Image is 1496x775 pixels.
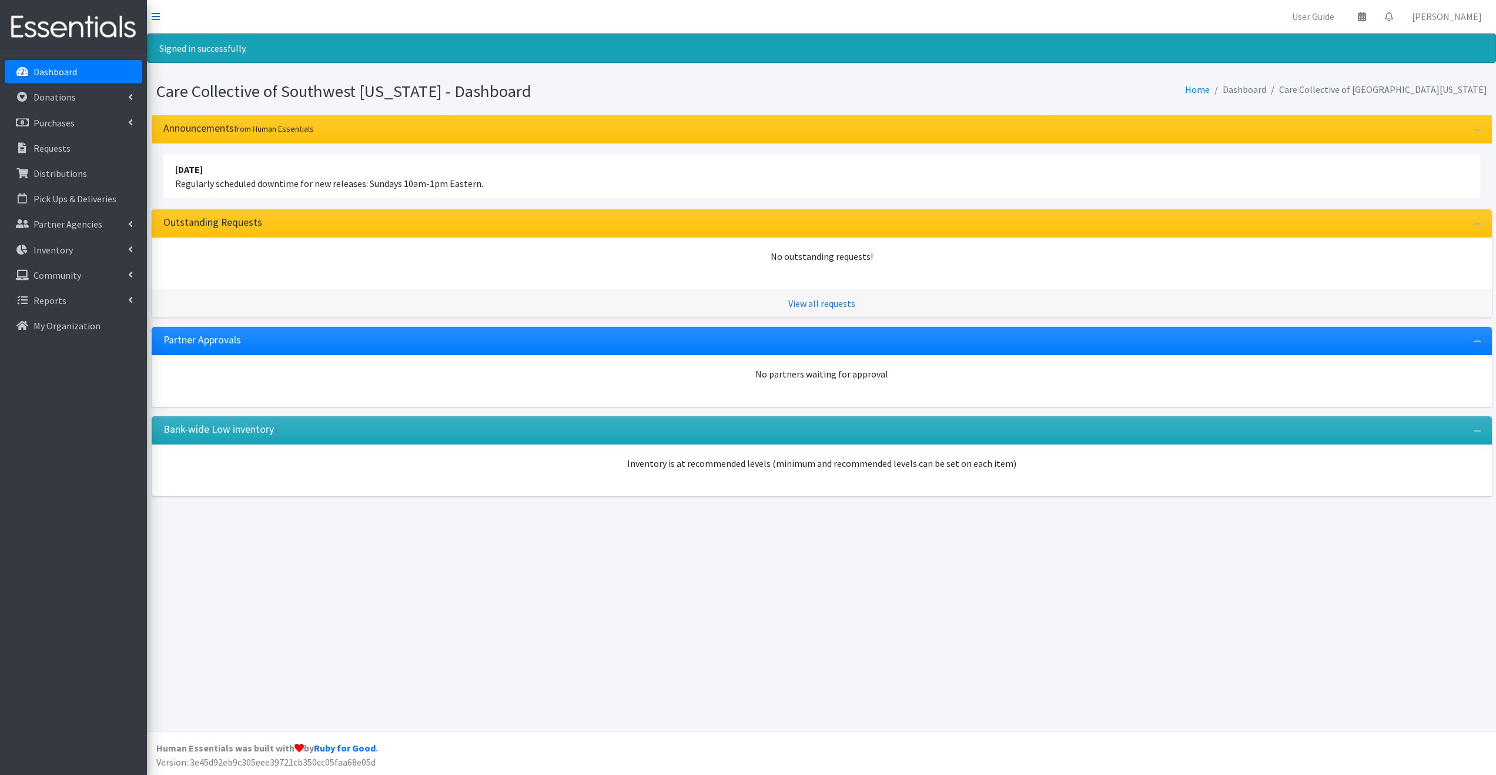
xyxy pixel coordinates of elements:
[163,155,1480,198] li: Regularly scheduled downtime for new releases: Sundays 10am-1pm Eastern.
[1403,5,1491,28] a: [PERSON_NAME]
[5,8,142,47] img: HumanEssentials
[5,85,142,109] a: Donations
[156,742,378,754] strong: Human Essentials was built with by .
[1283,5,1344,28] a: User Guide
[234,123,314,134] small: from Human Essentials
[34,269,81,281] p: Community
[34,142,71,154] p: Requests
[163,122,314,135] h3: Announcements
[163,249,1480,263] div: No outstanding requests!
[34,295,66,306] p: Reports
[5,187,142,211] a: Pick Ups & Deliveries
[163,334,241,346] h3: Partner Approvals
[314,742,376,754] a: Ruby for Good
[34,91,76,103] p: Donations
[163,216,262,229] h3: Outstanding Requests
[175,163,203,175] strong: [DATE]
[34,193,116,205] p: Pick Ups & Deliveries
[1210,81,1266,98] li: Dashboard
[5,60,142,83] a: Dashboard
[5,162,142,185] a: Distributions
[34,168,87,179] p: Distributions
[34,320,101,332] p: My Organization
[156,756,376,768] span: Version: 3e45d92eb9c305eee39721cb350cc05faa68e05d
[5,263,142,287] a: Community
[147,34,1496,63] div: Signed in successfully.
[788,298,855,309] a: View all requests
[156,81,818,102] h1: Care Collective of Southwest [US_STATE] - Dashboard
[163,423,274,436] h3: Bank-wide Low inventory
[5,238,142,262] a: Inventory
[163,456,1480,470] p: Inventory is at recommended levels (minimum and recommended levels can be set on each item)
[5,111,142,135] a: Purchases
[1185,83,1210,95] a: Home
[34,66,77,78] p: Dashboard
[5,136,142,160] a: Requests
[163,367,1480,381] div: No partners waiting for approval
[34,244,73,256] p: Inventory
[5,212,142,236] a: Partner Agencies
[5,289,142,312] a: Reports
[34,218,102,230] p: Partner Agencies
[5,314,142,338] a: My Organization
[34,117,75,129] p: Purchases
[1266,81,1487,98] li: Care Collective of [GEOGRAPHIC_DATA][US_STATE]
